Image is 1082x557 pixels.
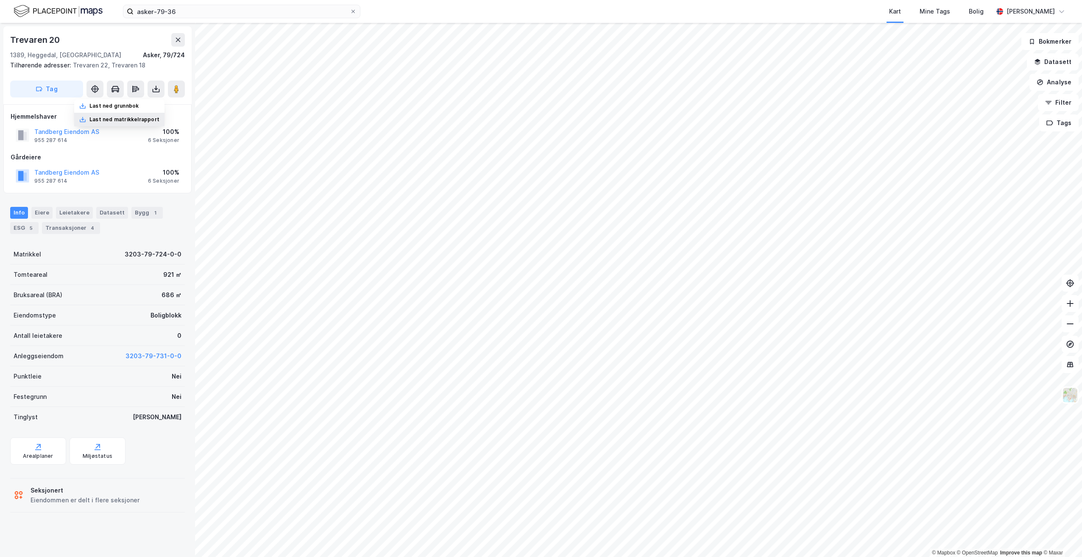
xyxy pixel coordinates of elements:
div: 5 [27,224,35,232]
div: Eiere [31,207,53,219]
div: 955 287 614 [34,137,67,144]
div: 4 [88,224,97,232]
div: Anleggseiendom [14,351,64,361]
div: Trevaren 22, Trevaren 18 [10,60,178,70]
div: Antall leietakere [14,331,62,341]
div: Nei [172,392,181,402]
div: 100% [148,167,179,178]
div: Asker, 79/724 [143,50,185,60]
div: Transaksjoner [42,222,100,234]
div: Kart [889,6,901,17]
div: Punktleie [14,371,42,382]
span: Tilhørende adresser: [10,61,73,69]
div: Last ned matrikkelrapport [89,116,159,123]
div: Datasett [96,207,128,219]
div: Tinglyst [14,412,38,422]
div: Mine Tags [920,6,950,17]
button: 3203-79-731-0-0 [125,351,181,361]
div: 0 [177,331,181,341]
div: 1 [151,209,159,217]
div: Eiendomstype [14,310,56,320]
div: Bolig [969,6,984,17]
div: 921 ㎡ [163,270,181,280]
div: Trevaren 20 [10,33,61,47]
div: 6 Seksjoner [148,137,179,144]
div: 686 ㎡ [162,290,181,300]
button: Filter [1038,94,1079,111]
div: Matrikkel [14,249,41,259]
div: Bygg [131,207,163,219]
img: Z [1062,387,1078,403]
div: Bruksareal (BRA) [14,290,62,300]
div: Festegrunn [14,392,47,402]
div: Nei [172,371,181,382]
div: 3203-79-724-0-0 [125,249,181,259]
input: Søk på adresse, matrikkel, gårdeiere, leietakere eller personer [134,5,350,18]
img: logo.f888ab2527a4732fd821a326f86c7f29.svg [14,4,103,19]
div: 100% [148,127,179,137]
div: Info [10,207,28,219]
div: Miljøstatus [83,453,112,460]
div: [PERSON_NAME] [133,412,181,422]
div: Eiendommen er delt i flere seksjoner [31,495,139,505]
button: Bokmerker [1021,33,1079,50]
button: Tag [10,81,83,97]
div: Last ned grunnbok [89,103,139,109]
button: Analyse [1029,74,1079,91]
div: Gårdeiere [11,152,184,162]
div: Tomteareal [14,270,47,280]
button: Datasett [1027,53,1079,70]
div: Arealplaner [23,453,53,460]
a: Mapbox [932,550,955,556]
div: ESG [10,222,39,234]
div: Kontrollprogram for chat [1040,516,1082,557]
a: OpenStreetMap [957,550,998,556]
div: Boligblokk [151,310,181,320]
a: Improve this map [1000,550,1042,556]
iframe: Chat Widget [1040,516,1082,557]
div: Seksjonert [31,485,139,496]
div: Leietakere [56,207,93,219]
div: Hjemmelshaver [11,111,184,122]
div: 6 Seksjoner [148,178,179,184]
button: Tags [1039,114,1079,131]
div: 955 287 614 [34,178,67,184]
div: 1389, Heggedal, [GEOGRAPHIC_DATA] [10,50,121,60]
div: [PERSON_NAME] [1007,6,1055,17]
